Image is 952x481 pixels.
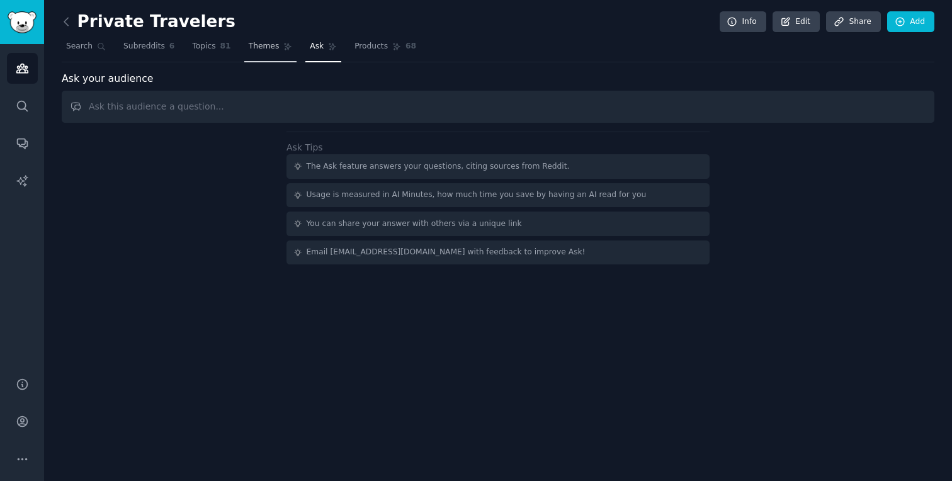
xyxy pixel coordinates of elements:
[286,142,323,152] label: Ask Tips
[62,12,235,32] h2: Private Travelers
[773,11,820,33] a: Edit
[62,91,934,123] input: Ask this audience a question...
[66,41,93,52] span: Search
[244,37,297,62] a: Themes
[350,37,421,62] a: Products68
[62,37,110,62] a: Search
[720,11,766,33] a: Info
[405,41,416,52] span: 68
[188,37,235,62] a: Topics81
[310,41,324,52] span: Ask
[62,71,154,87] span: Ask your audience
[307,161,570,173] div: The Ask feature answers your questions, citing sources from Reddit.
[8,11,37,33] img: GummySearch logo
[826,11,880,33] a: Share
[249,41,280,52] span: Themes
[169,41,175,52] span: 6
[307,190,647,201] div: Usage is measured in AI Minutes, how much time you save by having an AI read for you
[123,41,165,52] span: Subreddits
[887,11,934,33] a: Add
[192,41,215,52] span: Topics
[220,41,231,52] span: 81
[307,218,522,230] div: You can share your answer with others via a unique link
[119,37,179,62] a: Subreddits6
[307,247,586,258] div: Email [EMAIL_ADDRESS][DOMAIN_NAME] with feedback to improve Ask!
[354,41,388,52] span: Products
[305,37,341,62] a: Ask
